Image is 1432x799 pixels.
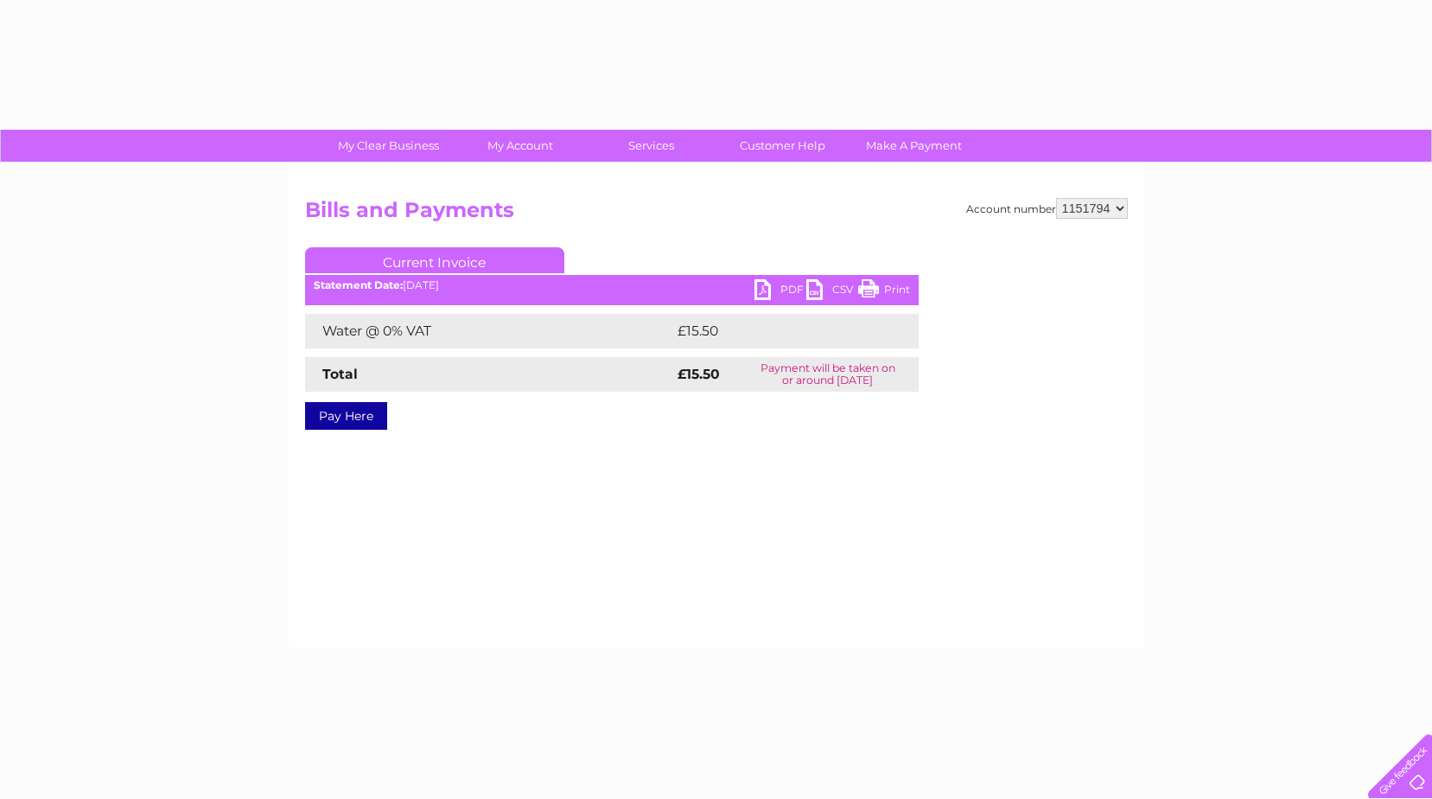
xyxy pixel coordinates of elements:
[449,130,591,162] a: My Account
[305,402,387,430] a: Pay Here
[858,279,910,304] a: Print
[305,279,919,291] div: [DATE]
[737,357,919,392] td: Payment will be taken on or around [DATE]
[966,198,1128,219] div: Account number
[843,130,985,162] a: Make A Payment
[305,247,564,273] a: Current Invoice
[806,279,858,304] a: CSV
[305,198,1128,231] h2: Bills and Payments
[754,279,806,304] a: PDF
[673,314,882,348] td: £15.50
[322,366,358,382] strong: Total
[711,130,854,162] a: Customer Help
[305,314,673,348] td: Water @ 0% VAT
[317,130,460,162] a: My Clear Business
[580,130,722,162] a: Services
[678,366,720,382] strong: £15.50
[314,278,403,291] b: Statement Date:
